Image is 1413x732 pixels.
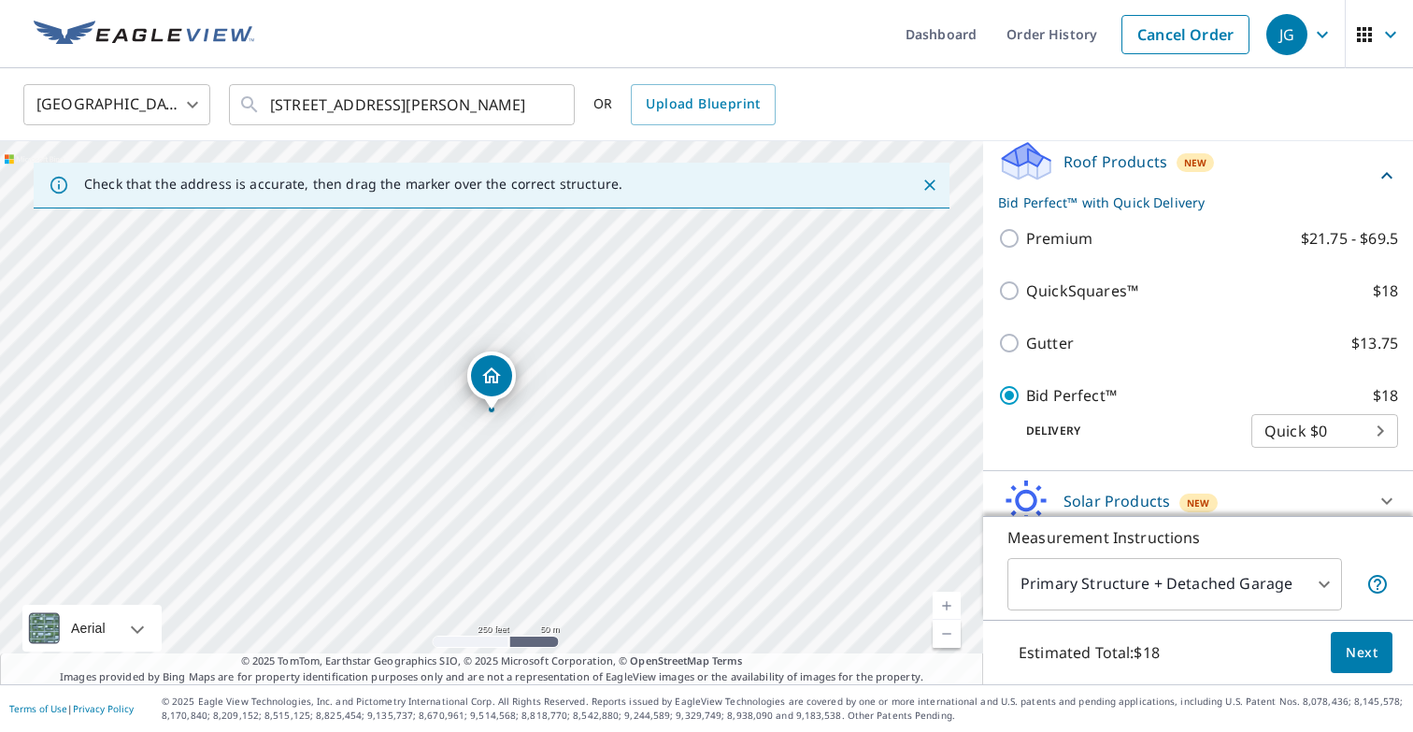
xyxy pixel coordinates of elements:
p: Estimated Total: $18 [1004,632,1175,673]
p: Bid Perfect™ with Quick Delivery [998,193,1376,212]
p: Measurement Instructions [1007,526,1389,549]
div: Quick $0 [1251,405,1398,457]
div: Roof ProductsNewBid Perfect™ with Quick Delivery [998,139,1398,212]
a: Current Level 17, Zoom Out [933,620,961,648]
span: Upload Blueprint [646,93,760,116]
span: New [1187,495,1209,510]
img: EV Logo [34,21,254,49]
p: $18 [1373,384,1398,407]
p: $13.75 [1351,332,1398,354]
span: © 2025 TomTom, Earthstar Geographics SIO, © 2025 Microsoft Corporation, © [241,653,743,669]
p: $21.75 - $69.5 [1301,227,1398,250]
div: JG [1266,14,1307,55]
p: Premium [1026,227,1092,250]
input: Search by address or latitude-longitude [270,79,536,131]
div: Primary Structure + Detached Garage [1007,558,1342,610]
p: © 2025 Eagle View Technologies, Inc. and Pictometry International Corp. All Rights Reserved. Repo... [162,695,1404,723]
div: [GEOGRAPHIC_DATA] [23,79,210,131]
div: OR [593,84,776,125]
p: | [9,703,134,714]
a: OpenStreetMap [630,653,708,667]
div: Dropped pin, building 1, Residential property, 9210 Pridesville Rd Amelia Court House, VA 23002 [467,352,516,409]
a: Current Level 17, Zoom In [933,592,961,620]
a: Terms [712,653,743,667]
p: Gutter [1026,332,1074,354]
span: Your report will include the primary structure and a detached garage if one exists. [1366,573,1389,596]
div: Aerial [65,605,111,652]
p: Delivery [998,423,1251,439]
p: Solar Products [1063,490,1170,512]
button: Next [1331,632,1392,674]
span: New [1184,155,1206,170]
p: Check that the address is accurate, then drag the marker over the correct structure. [84,176,622,193]
a: Terms of Use [9,702,67,715]
button: Close [918,173,942,197]
p: Bid Perfect™ [1026,384,1117,407]
a: Cancel Order [1121,15,1249,54]
span: Next [1346,641,1377,665]
div: Solar ProductsNew [998,479,1398,524]
a: Privacy Policy [73,702,134,715]
div: Aerial [22,605,162,652]
p: QuickSquares™ [1026,280,1138,302]
p: $18 [1373,280,1398,302]
p: Roof Products [1063,151,1167,173]
a: Upload Blueprint [631,84,775,125]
